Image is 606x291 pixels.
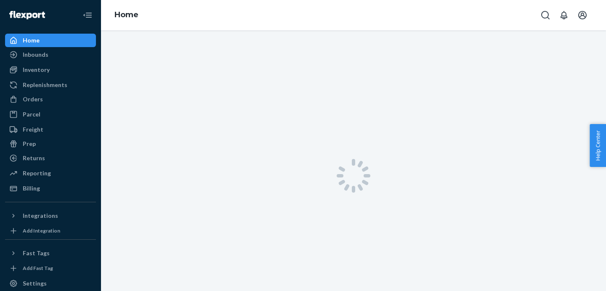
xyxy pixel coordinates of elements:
[23,184,40,193] div: Billing
[23,227,60,234] div: Add Integration
[5,123,96,136] a: Freight
[23,169,51,177] div: Reporting
[5,209,96,222] button: Integrations
[9,11,45,19] img: Flexport logo
[590,124,606,167] button: Help Center
[5,263,96,273] a: Add Fast Tag
[79,7,96,24] button: Close Navigation
[5,277,96,290] a: Settings
[537,7,554,24] button: Open Search Box
[5,246,96,260] button: Fast Tags
[5,137,96,151] a: Prep
[23,81,67,89] div: Replenishments
[23,265,53,272] div: Add Fast Tag
[23,249,50,257] div: Fast Tags
[5,63,96,77] a: Inventory
[5,182,96,195] a: Billing
[23,66,50,74] div: Inventory
[574,7,591,24] button: Open account menu
[23,36,40,45] div: Home
[5,34,96,47] a: Home
[23,95,43,103] div: Orders
[23,212,58,220] div: Integrations
[5,48,96,61] a: Inbounds
[23,279,47,288] div: Settings
[5,167,96,180] a: Reporting
[23,125,43,134] div: Freight
[555,7,572,24] button: Open notifications
[23,140,36,148] div: Prep
[23,50,48,59] div: Inbounds
[5,151,96,165] a: Returns
[23,154,45,162] div: Returns
[5,93,96,106] a: Orders
[5,78,96,92] a: Replenishments
[5,226,96,236] a: Add Integration
[108,3,145,27] ol: breadcrumbs
[5,108,96,121] a: Parcel
[23,110,40,119] div: Parcel
[114,10,138,19] a: Home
